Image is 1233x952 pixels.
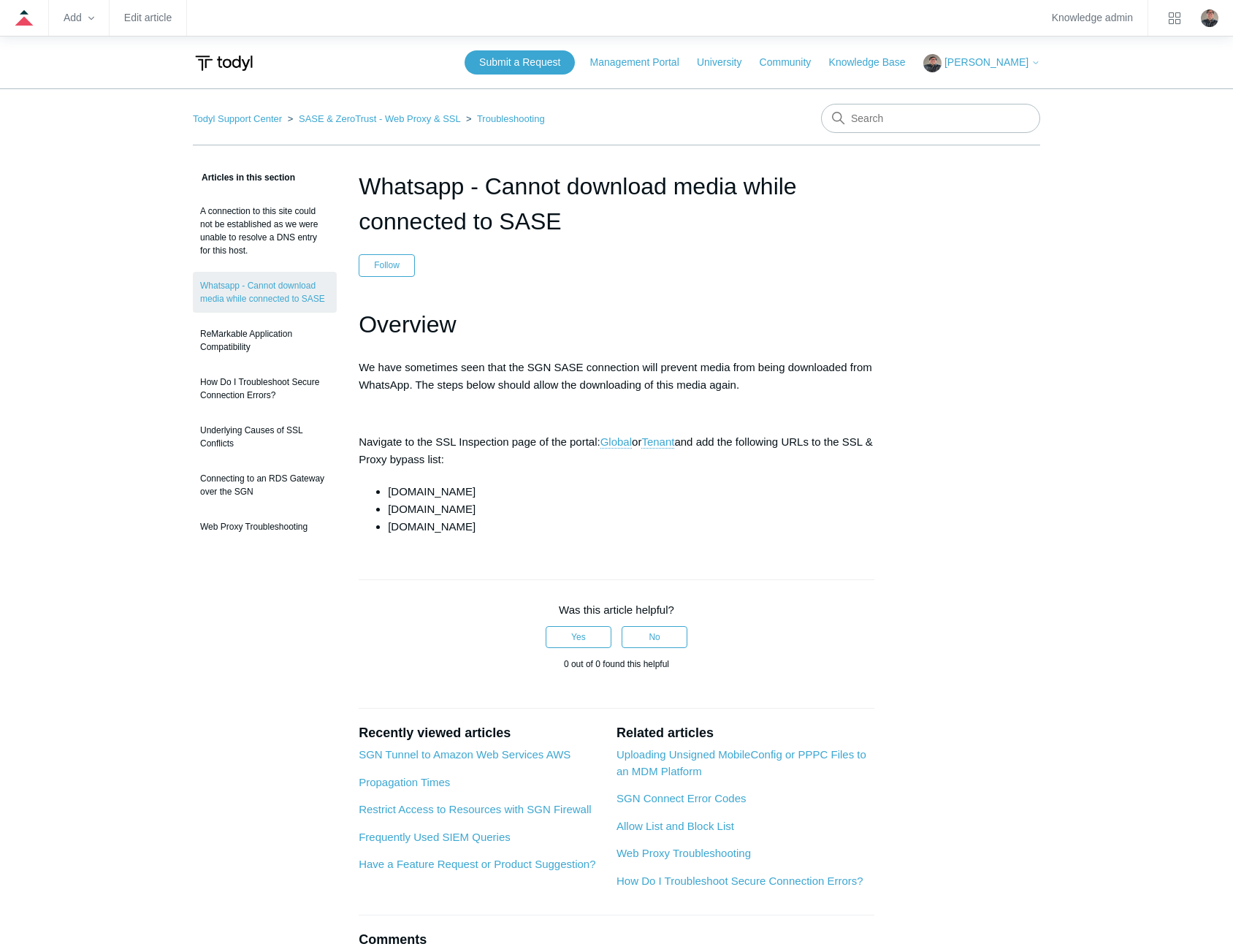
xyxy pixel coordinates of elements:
h2: Recently viewed articles [359,723,602,743]
a: Knowledge admin [1052,14,1133,22]
a: University [697,55,756,70]
a: SGN Tunnel to Amazon Web Services AWS [359,748,570,761]
a: Have a Feature Request or Product Suggestion? [359,858,595,870]
h2: Comments [359,930,874,950]
a: Tenant [641,435,674,449]
li: SASE & ZeroTrust - Web Proxy & SSL [285,113,463,124]
a: How Do I Troubleshoot Secure Connection Errors? [193,368,337,409]
button: [PERSON_NAME] [923,54,1040,72]
a: ReMarkable Application Compatibility [193,320,337,361]
a: Submit a Request [465,50,575,75]
a: Community [760,55,826,70]
a: Edit article [124,14,172,22]
a: Todyl Support Center [193,113,282,124]
a: Allow List and Block List [616,820,734,832]
h1: Overview [359,306,874,343]
img: Todyl Support Center Help Center home page [193,50,255,77]
button: This article was not helpful [622,626,687,648]
p: We have sometimes seen that the SGN SASE connection will prevent media from being downloaded from... [359,359,874,394]
a: Knowledge Base [829,55,920,70]
li: [DOMAIN_NAME] [388,483,874,500]
p: Navigate to the SSL Inspection page of the portal: or and add the following URLs to the SSL & Pro... [359,433,874,468]
a: Underlying Causes of SSL Conflicts [193,416,337,457]
span: Articles in this section [193,172,295,183]
a: A connection to this site could not be established as we were unable to resolve a DNS entry for t... [193,197,337,264]
li: Todyl Support Center [193,113,285,124]
a: Frequently Used SIEM Queries [359,831,511,843]
h1: Whatsapp - Cannot download media while connected to SASE [359,169,874,239]
a: Troubleshooting [477,113,545,124]
a: Web Proxy Troubleshooting [616,847,751,859]
button: Follow Article [359,254,415,276]
li: [DOMAIN_NAME] [388,500,874,518]
a: SGN Connect Error Codes [616,792,747,804]
span: Was this article helpful? [559,603,674,616]
li: [DOMAIN_NAME] [388,518,874,536]
span: [PERSON_NAME] [944,56,1028,68]
a: Web Proxy Troubleshooting [193,513,337,541]
span: 0 out of 0 found this helpful [564,659,669,669]
zd-hc-trigger: Click your profile icon to open the profile menu [1201,9,1218,27]
a: SASE & ZeroTrust - Web Proxy & SSL [299,113,460,124]
a: Propagation Times [359,776,450,788]
img: user avatar [1201,9,1218,27]
h2: Related articles [616,723,874,743]
a: Global [600,435,632,449]
zd-hc-trigger: Add [64,14,94,22]
a: How Do I Troubleshoot Secure Connection Errors? [616,875,863,887]
input: Search [821,104,1040,133]
a: Connecting to an RDS Gateway over the SGN [193,465,337,506]
a: Management Portal [590,55,694,70]
a: Restrict Access to Resources with SGN Firewall [359,803,591,815]
a: Uploading Unsigned MobileConfig or PPPC Files to an MDM Platform [616,748,866,777]
button: This article was helpful [546,626,611,648]
li: Troubleshooting [463,113,545,124]
a: Whatsapp - Cannot download media while connected to SASE [193,272,337,313]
